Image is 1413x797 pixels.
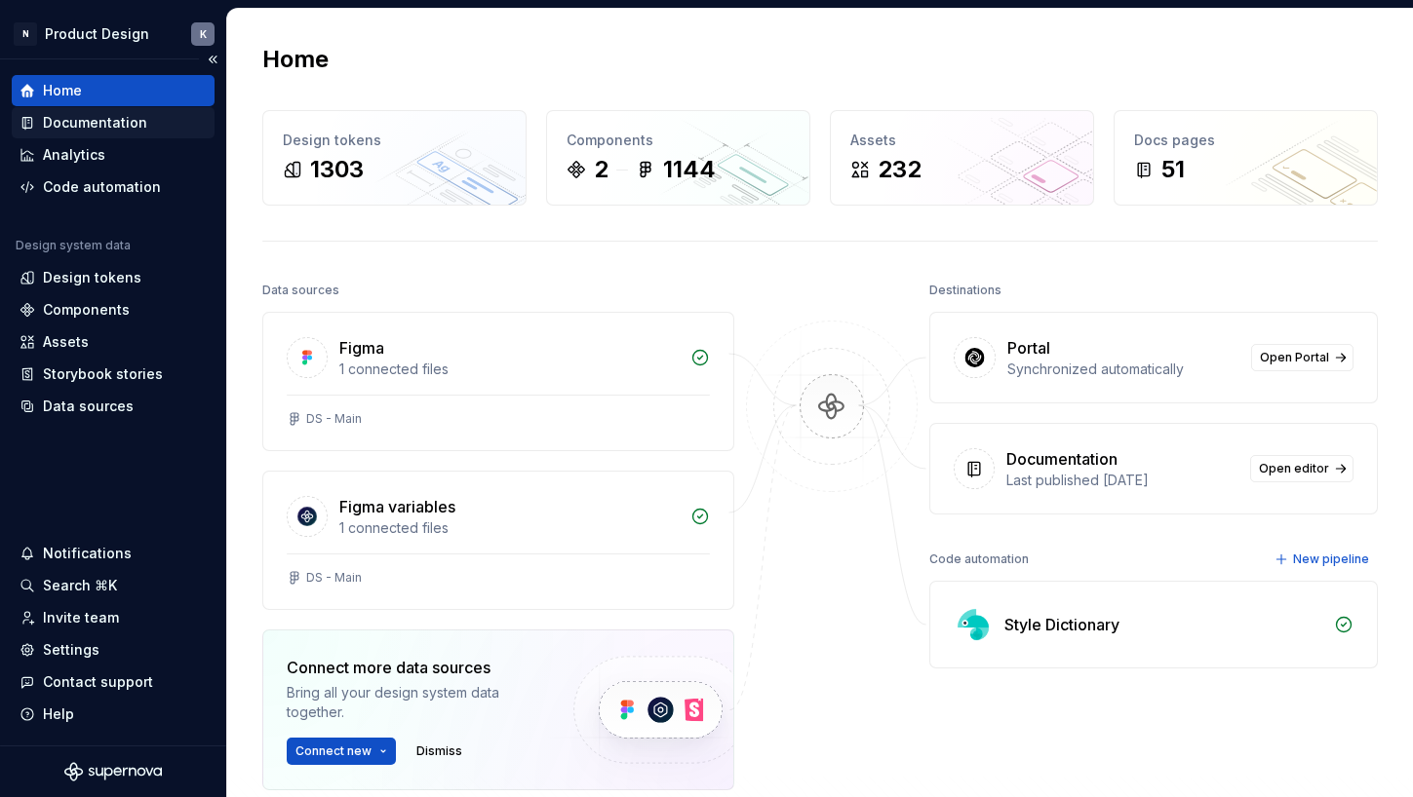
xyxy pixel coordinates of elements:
div: Analytics [43,145,105,165]
button: NProduct DesignK [4,13,222,55]
a: Home [12,75,215,106]
div: Design tokens [43,268,141,287]
span: Open Portal [1260,350,1329,365]
button: New pipeline [1269,546,1378,573]
a: Assets [12,326,215,358]
div: N [14,22,37,46]
svg: Supernova Logo [64,762,162,781]
a: Storybook stories [12,359,215,390]
div: 1 connected files [339,360,679,379]
a: Documentation [12,107,215,138]
div: Design system data [16,238,131,253]
div: Invite team [43,608,119,627]
div: Portal [1007,336,1050,360]
button: Search ⌘K [12,570,215,601]
div: 1303 [310,154,364,185]
div: Code automation [929,546,1029,573]
div: Data sources [43,397,134,416]
a: Invite team [12,602,215,633]
div: Components [567,131,790,150]
div: K [200,26,207,42]
div: Search ⌘K [43,576,117,595]
a: Figma variables1 connected filesDS - Main [262,471,734,610]
div: Figma variables [339,495,455,518]
div: Home [43,81,82,100]
a: Data sources [12,391,215,422]
button: Collapse sidebar [199,46,226,73]
a: Settings [12,634,215,665]
div: Docs pages [1134,131,1357,150]
a: Code automation [12,171,215,203]
div: Contact support [43,672,153,692]
div: Help [43,704,74,724]
a: Open Portal [1251,344,1354,371]
div: Connect more data sources [287,656,540,679]
h2: Home [262,44,329,75]
div: DS - Main [306,570,362,586]
div: Figma [339,336,384,360]
div: 1144 [663,154,716,185]
div: Product Design [45,24,149,44]
a: Design tokens [12,262,215,293]
div: Storybook stories [43,364,163,384]
span: Open editor [1259,461,1329,476]
div: Documentation [43,113,147,133]
span: Dismiss [416,743,462,759]
div: Assets [850,131,1074,150]
a: Assets232 [830,110,1094,206]
button: Contact support [12,666,215,698]
div: Destinations [929,277,1001,304]
div: 1 connected files [339,518,679,538]
a: Docs pages51 [1114,110,1378,206]
a: Open editor [1250,455,1354,482]
div: 232 [878,154,922,185]
div: Design tokens [283,131,506,150]
a: Design tokens1303 [262,110,527,206]
button: Notifications [12,538,215,569]
div: Style Dictionary [1004,613,1119,636]
a: Figma1 connected filesDS - Main [262,312,734,451]
button: Help [12,699,215,730]
div: 2 [594,154,608,185]
div: Settings [43,640,99,660]
div: Bring all your design system data together. [287,683,540,722]
div: 51 [1161,154,1185,185]
div: Last published [DATE] [1006,471,1238,490]
div: Documentation [1006,447,1118,471]
span: Connect new [295,743,372,759]
div: DS - Main [306,411,362,427]
div: Components [43,300,130,320]
div: Synchronized automatically [1007,360,1239,379]
div: Assets [43,332,89,352]
div: Notifications [43,544,132,563]
div: Data sources [262,277,339,304]
div: Code automation [43,177,161,197]
button: Connect new [287,738,396,765]
span: New pipeline [1293,551,1369,567]
a: Components [12,294,215,325]
button: Dismiss [408,738,471,765]
a: Components21144 [546,110,810,206]
a: Analytics [12,139,215,171]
